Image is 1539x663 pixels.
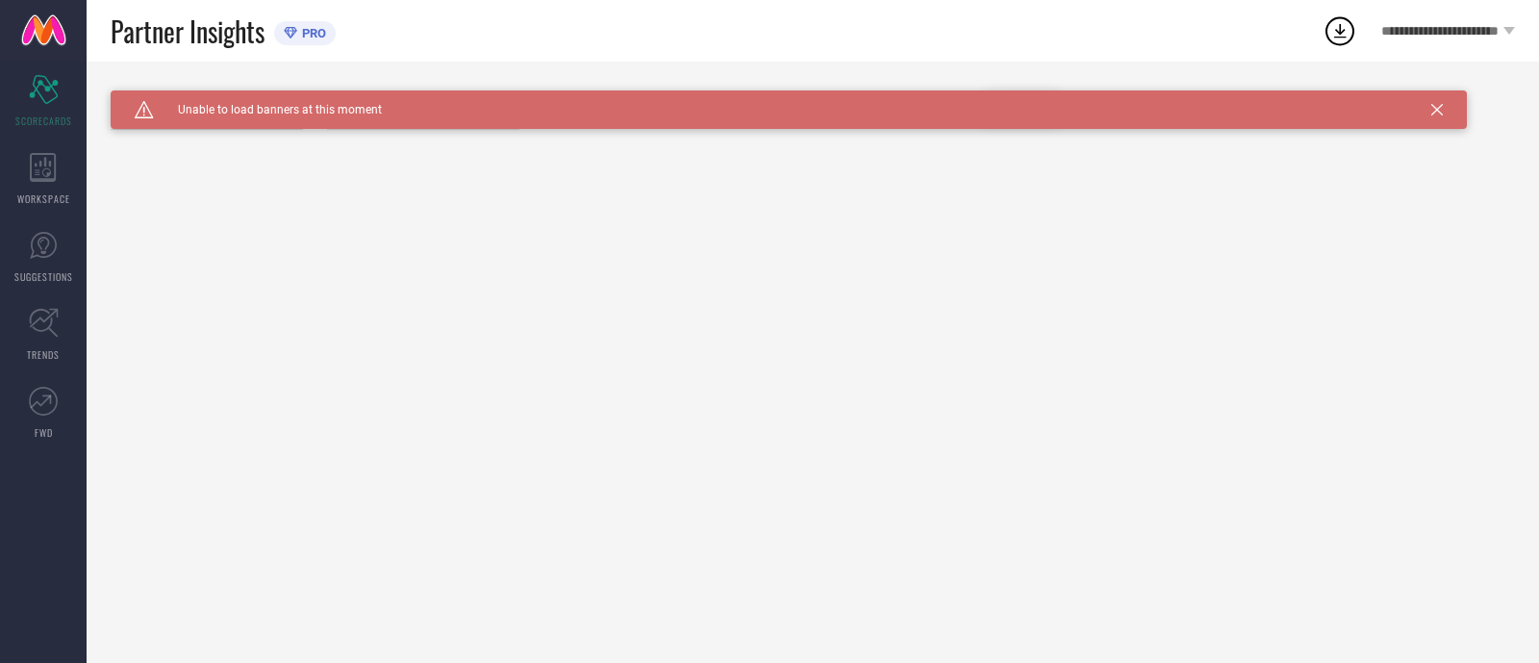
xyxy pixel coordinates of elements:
[27,347,60,362] span: TRENDS
[154,103,382,116] span: Unable to load banners at this moment
[35,425,53,440] span: FWD
[111,12,265,51] span: Partner Insights
[111,90,303,104] div: Brand
[14,269,73,284] span: SUGGESTIONS
[1323,13,1357,48] div: Open download list
[17,191,70,206] span: WORKSPACE
[15,114,72,128] span: SCORECARDS
[297,26,326,40] span: PRO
